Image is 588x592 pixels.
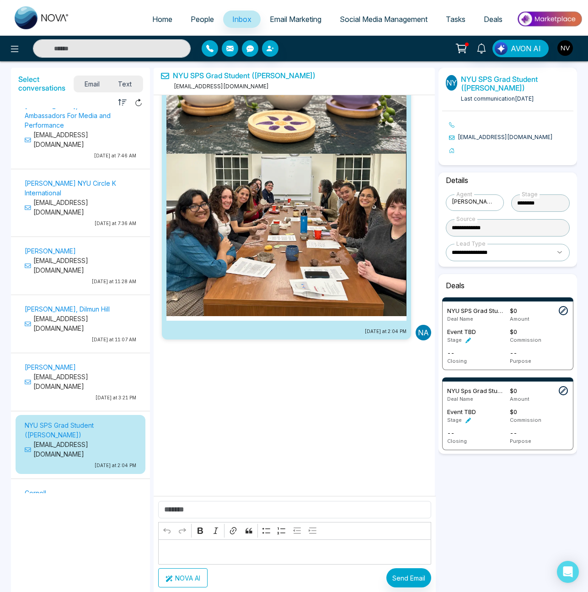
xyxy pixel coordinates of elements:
p: [DATE] at 2:04 PM [25,462,136,469]
li: [EMAIL_ADDRESS][DOMAIN_NAME] [449,133,574,141]
span: Purpose [510,438,531,444]
span: Email [76,78,109,90]
img: Nova CRM Logo [15,6,69,29]
p: NY [446,75,458,91]
span: Purpose [510,358,531,364]
span: Amount [510,396,529,402]
p: [DATE] at 11:07 AM [25,336,136,343]
span: Social Media Management [340,15,428,24]
p: [DATE] at 7:46 AM [25,152,136,159]
p: [PERSON_NAME] NYU Circle K International [25,178,136,198]
p: [EMAIL_ADDRESS][DOMAIN_NAME] [25,198,136,217]
span: Home [152,15,172,24]
a: Home [143,11,182,28]
span: $0 [510,307,517,314]
p: [EMAIL_ADDRESS][DOMAIN_NAME] [25,130,136,149]
p: [DATE] at 3:21 PM [25,394,136,401]
img: Lead Flow [495,42,508,55]
p: [EMAIL_ADDRESS][DOMAIN_NAME] [25,440,136,459]
p: [DATE] at 11:28 AM [25,278,136,285]
span: Stage [447,337,462,343]
a: Email Marketing [261,11,331,28]
p: [DATE] at 7:36 AM [25,220,136,227]
button: NOVA AI [158,568,208,587]
p: Na [416,325,431,340]
small: [DATE] at 2:04 PM [166,328,406,335]
span: $0 [510,408,517,415]
span: -- [510,349,517,356]
span: People [191,15,214,24]
a: Deals [475,11,512,28]
img: User Avatar [557,40,573,56]
span: Email Marketing [270,15,321,24]
img: Market-place.gif [516,9,583,29]
h6: Deals [442,278,574,294]
p: [EMAIL_ADDRESS][DOMAIN_NAME] [25,372,136,391]
p: NYU SPS Grad Student ([PERSON_NAME]) [25,420,136,440]
p: [PERSON_NAME], Dilmun Hill [25,304,136,314]
div: Editor editing area: main [158,539,431,565]
span: -- [447,429,454,436]
p: Cornell [25,488,136,498]
a: NYU SPS Grad Student ([PERSON_NAME]) [461,75,538,92]
a: People [182,11,223,28]
span: Tasks [446,15,465,24]
span: Event TBD [447,408,476,415]
div: Editor toolbar [158,522,431,540]
p: [PERSON_NAME] [25,362,136,372]
span: Deal Name [447,316,473,322]
span: NYU SPS Grad Student Council [447,307,534,314]
span: Closing [447,438,467,444]
h5: Select conversations [18,75,74,92]
span: Commission [510,337,541,343]
span: Last communication [DATE] [461,95,534,102]
p: [PERSON_NAME], CU - Ambassadors For Media and Performance [25,101,136,130]
div: Source [454,215,477,223]
a: NYU SPS Grad Student ([PERSON_NAME]) [173,71,315,80]
button: AVON AI [492,40,549,57]
p: [EMAIL_ADDRESS][DOMAIN_NAME] [25,314,136,333]
span: Commission [510,417,541,423]
div: Stage [520,190,540,199]
span: Closing [447,358,467,364]
span: Deal Name [447,396,473,402]
span: Amount [510,316,529,322]
button: Send Email [386,568,431,587]
span: $0 [510,387,517,394]
span: -- [510,429,517,436]
span: Inbox [232,15,251,24]
span: Event TBD [447,328,476,335]
span: Deals [484,15,502,24]
span: [EMAIL_ADDRESS][DOMAIN_NAME] [172,83,269,90]
h6: Details [442,172,574,188]
div: [PERSON_NAME] [446,194,504,211]
span: Stage [447,417,462,423]
div: Open Intercom Messenger [557,561,579,583]
span: NYU Sps Grad Student Council [447,387,534,394]
a: Inbox [223,11,261,28]
span: -- [447,349,454,356]
p: [PERSON_NAME] [25,246,136,256]
p: [EMAIL_ADDRESS][DOMAIN_NAME] [25,256,136,275]
span: AVON AI [511,43,541,54]
span: $0 [510,328,517,335]
span: Text [109,78,141,90]
div: Lead Type [454,240,487,248]
div: Agent [454,190,474,199]
a: Social Media Management [331,11,437,28]
a: Tasks [437,11,475,28]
